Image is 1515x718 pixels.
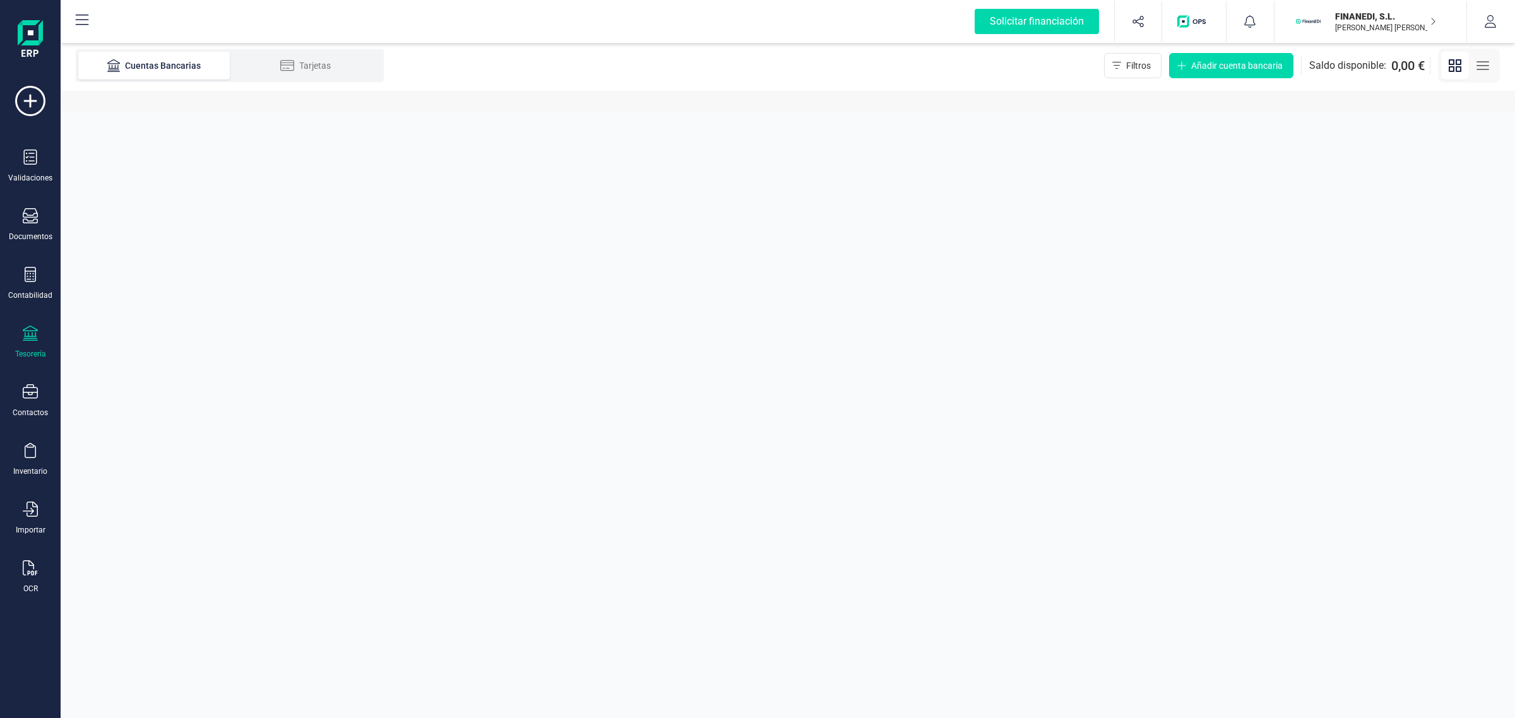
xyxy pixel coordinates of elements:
[1170,1,1218,42] button: Logo de OPS
[1169,53,1293,78] button: Añadir cuenta bancaria
[1177,15,1211,28] img: Logo de OPS
[9,232,52,242] div: Documentos
[1126,59,1151,72] span: Filtros
[13,466,47,476] div: Inventario
[8,290,52,300] div: Contabilidad
[1335,10,1436,23] p: FINANEDI, S.L.
[13,408,48,418] div: Contactos
[8,173,52,183] div: Validaciones
[18,20,43,61] img: Logo Finanedi
[959,1,1114,42] button: Solicitar financiación
[16,525,45,535] div: Importar
[23,584,38,594] div: OCR
[1309,58,1386,73] span: Saldo disponible:
[1335,23,1436,33] p: [PERSON_NAME] [PERSON_NAME]
[1104,53,1161,78] button: Filtros
[15,349,46,359] div: Tesorería
[1191,59,1283,72] span: Añadir cuenta bancaria
[1391,57,1425,74] span: 0,00 €
[255,59,356,72] div: Tarjetas
[975,9,1099,34] div: Solicitar financiación
[104,59,205,72] div: Cuentas Bancarias
[1290,1,1451,42] button: FIFINANEDI, S.L.[PERSON_NAME] [PERSON_NAME]
[1295,8,1322,35] img: FI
